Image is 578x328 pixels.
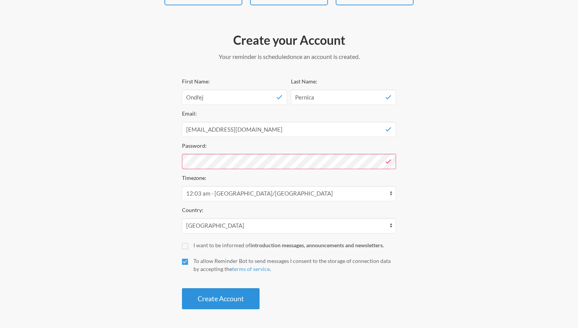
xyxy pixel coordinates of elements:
a: terms of service [232,266,270,272]
label: Password: [182,142,207,149]
div: To allow Reminder Bot to send messages I consent to the storage of connection data by accepting t... [193,257,396,273]
input: To allow Reminder Bot to send messages I consent to the storage of connection data by accepting t... [182,259,188,265]
input: I want to be informed ofintroduction messages, announcements and newsletters. [182,243,188,249]
label: Last Name: [291,78,317,85]
div: I want to be informed of [193,241,396,249]
p: Your reminder is scheduled once an account is created. [182,52,396,61]
label: Email: [182,110,197,117]
strong: introduction messages, announcements and newsletters. [250,242,384,248]
label: Country: [182,207,203,213]
button: Create Account [182,288,260,309]
label: Timezone: [182,175,206,181]
h2: Create your Account [182,32,396,48]
label: First Name: [182,78,210,85]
